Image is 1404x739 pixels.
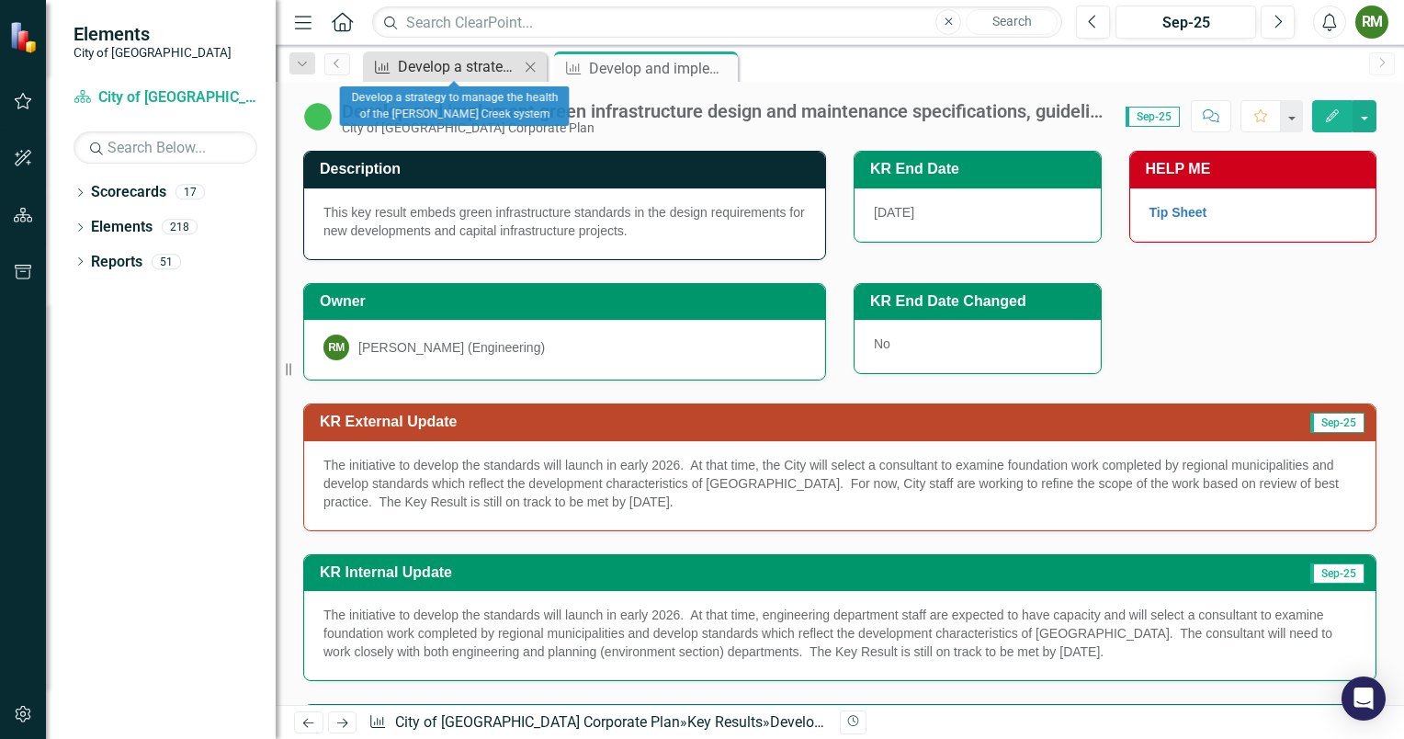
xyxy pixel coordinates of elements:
[1310,413,1364,433] span: Sep-25
[320,564,1055,581] h3: KR Internal Update
[91,252,142,273] a: Reports
[966,9,1058,35] button: Search
[368,712,826,733] div: » »
[992,14,1032,28] span: Search
[874,205,914,220] span: [DATE]
[687,713,763,731] a: Key Results
[1126,107,1180,127] span: Sep-25
[368,55,519,78] a: Develop a strategy to manage the health of the [PERSON_NAME] Creek system
[9,21,41,53] img: ClearPoint Strategy
[323,456,1356,511] p: The initiative to develop the standards will launch in early 2026. At that time, the City will se...
[398,55,519,78] div: Develop a strategy to manage the health of the [PERSON_NAME] Creek system
[74,23,232,45] span: Elements
[1149,205,1207,220] a: Tip Sheet
[323,335,349,360] div: RM
[91,182,166,203] a: Scorecards
[74,45,232,60] small: City of [GEOGRAPHIC_DATA]
[1355,6,1388,39] button: RM
[323,606,1356,661] p: The initiative to develop the standards will launch in early 2026. At that time, engineering depa...
[152,254,181,269] div: 51
[303,102,333,131] img: In Progress
[1122,12,1250,34] div: Sep-25
[74,131,257,164] input: Search Below...
[175,185,205,200] div: 17
[91,217,153,238] a: Elements
[342,121,1107,135] div: City of [GEOGRAPHIC_DATA] Corporate Plan
[323,205,805,238] span: This key result embeds green infrastructure standards in the design requirements for new developm...
[320,293,816,310] h3: Owner
[372,6,1062,39] input: Search ClearPoint...
[1342,676,1386,721] div: Open Intercom Messenger
[320,414,1063,430] h3: KR External Update
[342,101,1107,121] div: Develop and implement green infrastructure design and maintenance specifications, guidelines, and...
[320,161,816,177] h3: Description
[874,336,890,351] span: No
[1115,6,1256,39] button: Sep-25
[340,86,570,126] div: Develop a strategy to manage the health of the [PERSON_NAME] Creek system
[1146,161,1367,177] h3: HELP ME
[162,220,198,235] div: 218
[74,87,257,108] a: City of [GEOGRAPHIC_DATA] Corporate Plan
[358,338,545,357] div: [PERSON_NAME] (Engineering)
[870,161,1092,177] h3: KR End Date
[589,57,733,80] div: Develop and implement green infrastructure design and maintenance specifications, guidelines, and...
[870,293,1092,310] h3: KR End Date Changed
[1310,563,1364,584] span: Sep-25
[395,713,680,731] a: City of [GEOGRAPHIC_DATA] Corporate Plan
